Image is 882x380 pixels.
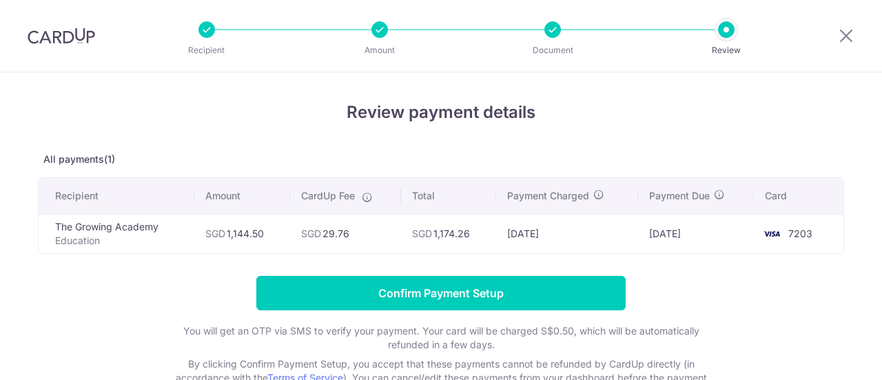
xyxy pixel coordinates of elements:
td: The Growing Academy [39,214,194,253]
p: Education [55,234,183,248]
th: Recipient [39,178,194,214]
p: All payments(1) [38,152,844,166]
span: SGD [301,228,321,239]
span: 7203 [788,228,812,239]
h4: Review payment details [38,100,844,125]
td: 1,174.26 [401,214,496,253]
p: Review [675,43,777,57]
input: Confirm Payment Setup [256,276,626,310]
img: <span class="translation_missing" title="translation missing: en.account_steps.new_confirm_form.b... [758,226,786,242]
th: Amount [194,178,290,214]
span: Payment Charged [507,189,589,203]
td: 29.76 [290,214,402,253]
p: Recipient [156,43,258,57]
td: [DATE] [496,214,638,253]
td: [DATE] [638,214,755,253]
span: SGD [205,228,225,239]
span: Payment Due [649,189,710,203]
iframe: Opens a widget where you can find more information [794,339,868,373]
span: CardUp Fee [301,189,355,203]
span: SGD [412,228,432,239]
p: You will get an OTP via SMS to verify your payment. Your card will be charged S$0.50, which will ... [165,324,717,352]
th: Card [754,178,843,214]
p: Amount [329,43,431,57]
th: Total [401,178,496,214]
p: Document [502,43,604,57]
td: 1,144.50 [194,214,290,253]
img: CardUp [28,28,95,44]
